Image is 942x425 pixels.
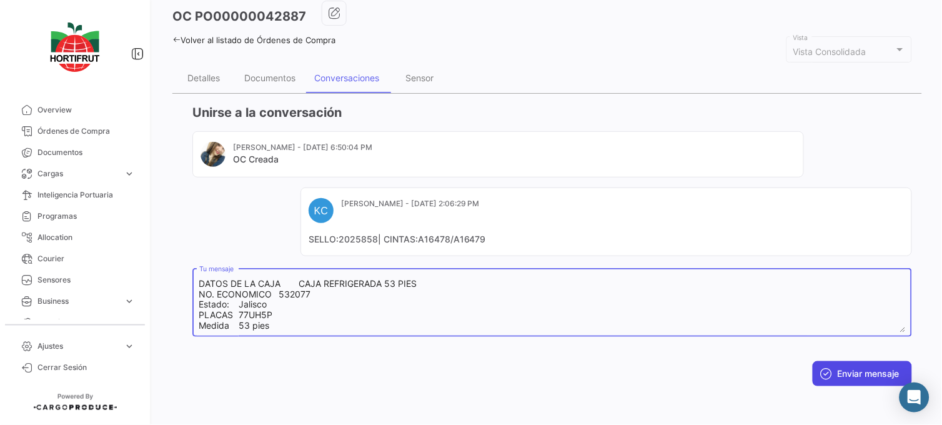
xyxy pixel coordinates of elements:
[37,362,135,373] span: Cerrar Sesión
[314,72,379,83] div: Conversaciones
[44,15,106,79] img: logo-hortifrut.svg
[172,35,335,45] a: Volver al listado de Órdenes de Compra
[37,189,135,201] span: Inteligencia Portuaria
[233,153,372,166] mat-card-title: OC Creada
[37,317,119,328] span: Estadísticas
[37,341,119,352] span: Ajustes
[37,232,135,243] span: Allocation
[10,99,140,121] a: Overview
[37,104,135,116] span: Overview
[37,168,119,179] span: Cargas
[187,72,220,83] div: Detalles
[341,198,480,209] mat-card-subtitle: [PERSON_NAME] - [DATE] 2:06:29 PM
[37,211,135,222] span: Programas
[900,382,930,412] div: Abrir Intercom Messenger
[244,72,295,83] div: Documentos
[10,142,140,163] a: Documentos
[124,341,135,352] span: expand_more
[37,253,135,264] span: Courier
[793,46,866,57] mat-select-trigger: Vista Consolidada
[192,104,912,121] h3: Unirse a la conversación
[309,198,334,223] div: KC
[124,317,135,328] span: expand_more
[10,121,140,142] a: Órdenes de Compra
[10,269,140,291] a: Sensores
[37,296,119,307] span: Business
[813,361,912,386] button: Enviar mensaje
[233,142,372,153] mat-card-subtitle: [PERSON_NAME] - [DATE] 6:50:04 PM
[172,7,306,25] h3: OC PO00000042887
[37,147,135,158] span: Documentos
[124,296,135,307] span: expand_more
[201,142,226,167] img: 67520e24-8e31-41af-9406-a183c2b4e474.jpg
[309,233,904,246] mat-card-content: SELLO:2025858| CINTAS:A16478/A16479
[124,168,135,179] span: expand_more
[10,248,140,269] a: Courier
[37,274,135,286] span: Sensores
[10,184,140,206] a: Inteligencia Portuaria
[406,72,434,83] div: Sensor
[37,126,135,137] span: Órdenes de Compra
[10,227,140,248] a: Allocation
[10,206,140,227] a: Programas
